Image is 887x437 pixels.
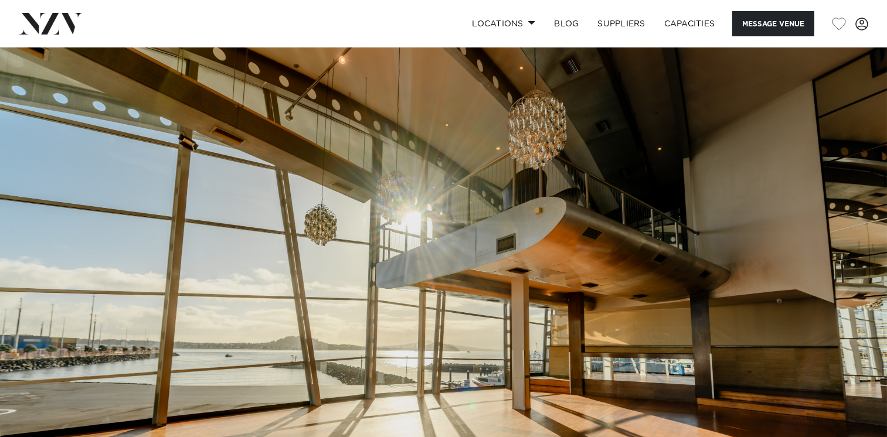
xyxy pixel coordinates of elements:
[655,11,725,36] a: Capacities
[463,11,545,36] a: Locations
[732,11,814,36] button: Message Venue
[588,11,654,36] a: SUPPLIERS
[545,11,588,36] a: BLOG
[19,13,83,34] img: nzv-logo.png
